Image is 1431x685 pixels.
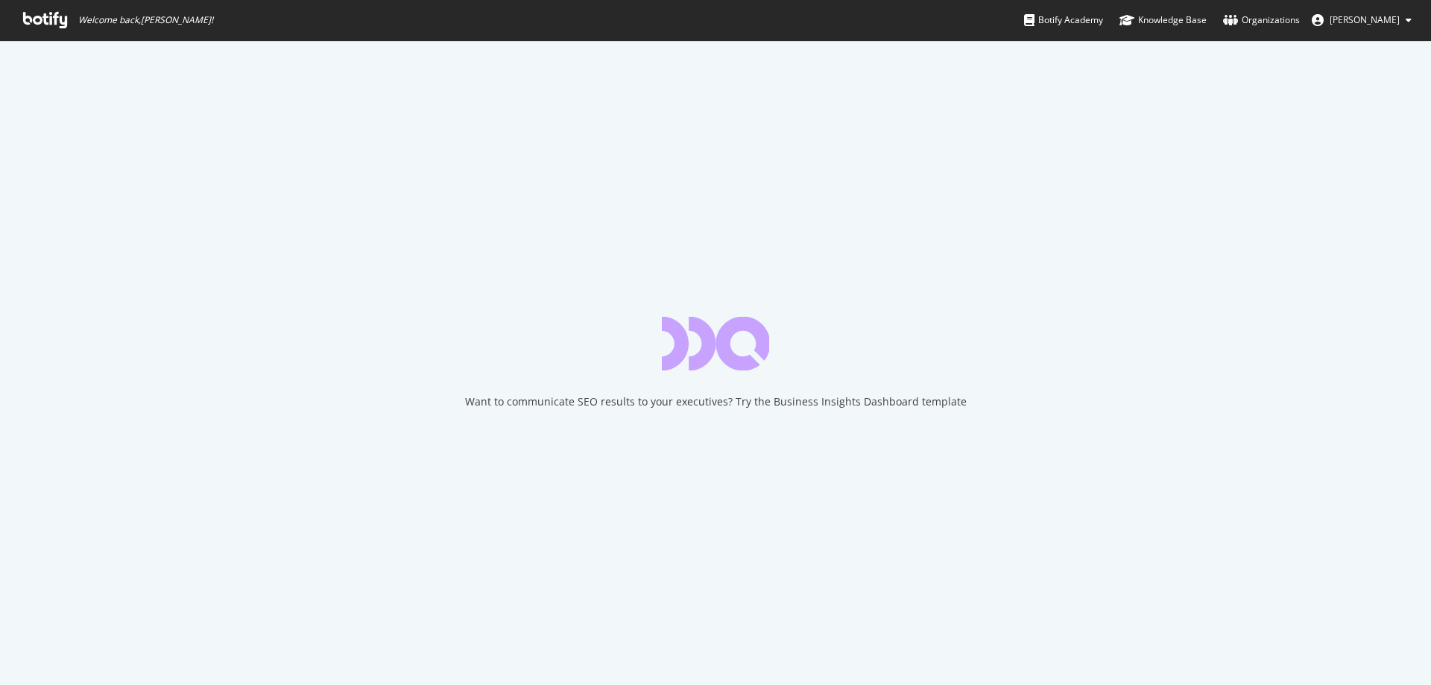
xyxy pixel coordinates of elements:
div: Want to communicate SEO results to your executives? Try the Business Insights Dashboard template [465,394,967,409]
span: Welcome back, [PERSON_NAME] ! [78,14,213,26]
div: Organizations [1223,13,1300,28]
button: [PERSON_NAME] [1300,8,1424,32]
span: Thomas Ashworth [1330,13,1400,26]
div: Botify Academy [1024,13,1103,28]
div: Knowledge Base [1119,13,1207,28]
div: animation [662,317,769,370]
